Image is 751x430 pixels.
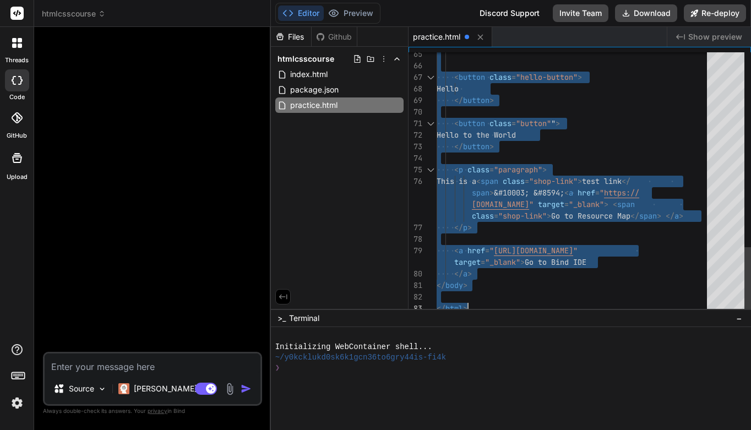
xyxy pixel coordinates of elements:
button: − [734,309,744,327]
div: 79 [409,245,422,257]
span: p [459,165,463,175]
span: ❯ [275,363,280,373]
span: "paragraph" [494,165,542,175]
span: class [489,72,511,82]
span: class [467,165,489,175]
span: "_blank" [569,199,604,209]
span: html [445,303,463,313]
p: Always double-check its answers. Your in Bind [43,406,262,416]
div: Click to collapse the range. [423,72,438,83]
span: </ [666,211,674,221]
div: Github [312,31,357,42]
span: Hello [437,84,459,94]
span: body [445,280,463,290]
span: Go to Bind IDE [525,257,586,267]
img: settings [8,394,26,412]
span: "shop-link" [529,176,578,186]
button: Editor [278,6,324,21]
span: a [569,188,573,198]
span: " [489,246,494,255]
span: > [467,222,472,232]
span: < [454,165,459,175]
span: span [481,176,498,186]
span: = [525,176,529,186]
span: < [454,118,459,128]
p: Source [69,383,94,394]
span: https:// [604,188,639,198]
div: Click to collapse the range. [423,118,438,129]
span: [URL][DOMAIN_NAME] [494,246,573,255]
span: > [520,257,525,267]
div: 66 [409,60,422,72]
span: = [511,118,516,128]
span: >_ [277,313,286,324]
span: > [542,165,547,175]
span: = [595,188,600,198]
span: < [564,188,569,198]
span: test link [582,176,622,186]
span: = [489,165,494,175]
div: 69 [409,95,422,106]
button: Invite Team [553,4,608,22]
span: class [503,176,525,186]
img: icon [241,383,252,394]
span: < [454,246,459,255]
div: 82 [409,291,422,303]
span: "_blank" [485,257,520,267]
div: 76 [409,176,422,187]
span: This is a [437,176,476,186]
span: </ [630,211,639,221]
button: Re-deploy [684,4,746,22]
img: Pick Models [97,384,107,394]
div: Files [271,31,311,42]
span: a [674,211,679,221]
img: Claude 4 Sonnet [118,383,129,394]
span: "button" [516,118,551,128]
div: Discord Support [473,4,546,22]
img: attachment [224,383,236,395]
span: class [472,211,494,221]
span: htmlcsscourse [277,53,334,64]
span: < [476,176,481,186]
span: > [489,141,494,151]
span: > [463,303,467,313]
label: Upload [7,172,28,182]
span: target [538,199,564,209]
span: a [463,269,467,279]
div: 80 [409,268,422,280]
span: </ [454,222,463,232]
span: class [489,118,511,128]
span: Go to Resource Map [551,211,630,221]
div: 71 [409,118,422,129]
span: </ [437,280,445,290]
button: Download [615,4,677,22]
span: p [463,222,467,232]
span: = [481,257,485,267]
span: "hello-button" [516,72,578,82]
span: [DOMAIN_NAME] [472,199,529,209]
div: 70 [409,106,422,118]
span: Terminal [289,313,319,324]
div: Click to collapse the range. [423,164,438,176]
span: htmlcsscourse [42,8,106,19]
span: > [578,176,582,186]
label: GitHub [7,131,27,140]
label: threads [5,56,29,65]
span: ~/y0kcklukd0sk6k1gcn36to6gry44is-fi4k [275,352,446,363]
span: span [639,211,657,221]
span: = [494,211,498,221]
span: button [459,72,485,82]
span: " [551,118,556,128]
span: = [564,199,569,209]
span: Initializing WebContainer shell... [275,342,432,352]
span: span [617,199,635,209]
span: = [485,246,489,255]
span: button [463,141,489,151]
span: Show preview [688,31,742,42]
span: > [604,199,608,209]
span: " [573,246,578,255]
span: a [459,246,463,255]
p: [PERSON_NAME] 4 S.. [134,383,216,394]
span: practice.html [289,99,339,112]
div: 81 [409,280,422,291]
